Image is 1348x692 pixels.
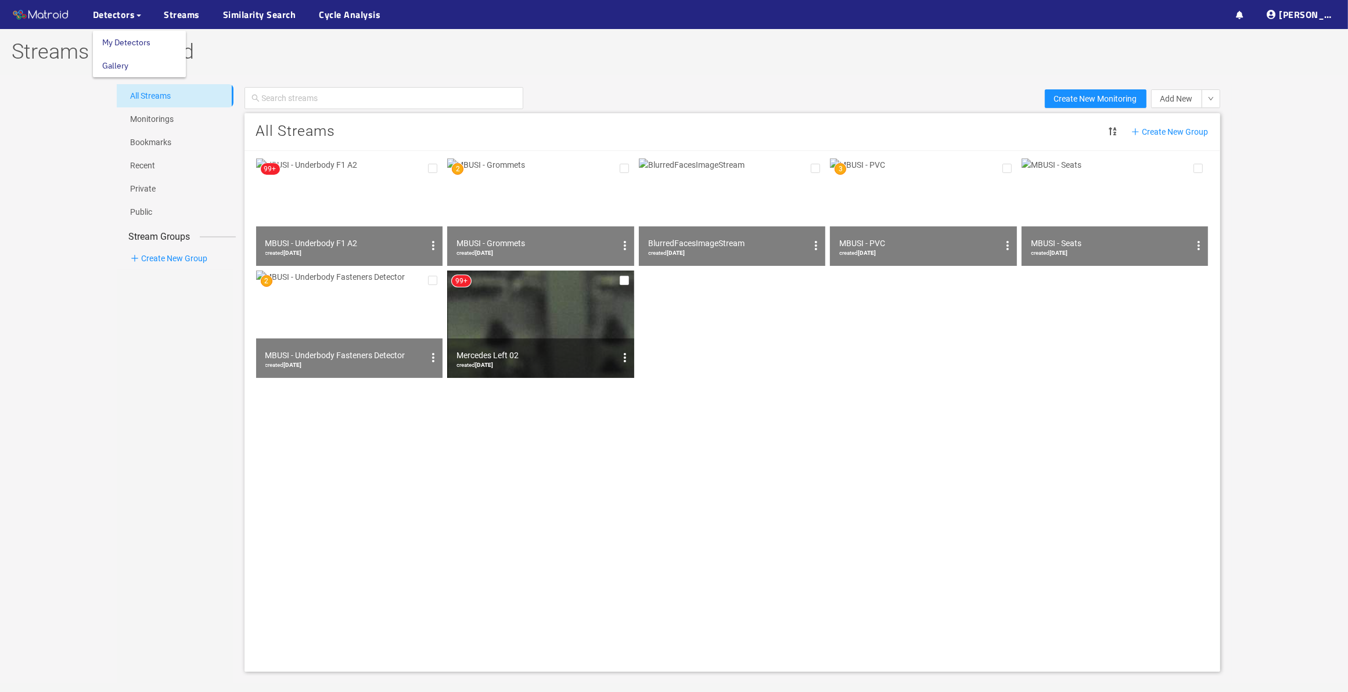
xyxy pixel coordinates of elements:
span: Create New Monitoring [1054,92,1137,105]
span: Detectors [93,8,135,21]
span: Stream Groups [120,229,200,244]
button: options [998,236,1017,255]
button: Create New Monitoring [1045,89,1146,108]
span: plus [1131,128,1139,136]
button: options [807,236,825,255]
img: MBUSI - Seats [1022,158,1209,266]
input: Search streams [262,90,516,106]
span: search [251,94,260,102]
a: Cycle Analysis [319,8,381,21]
button: options [616,348,634,367]
div: MBUSI - Underbody F1 A2 [265,236,425,250]
span: created [456,250,493,256]
b: [DATE] [284,250,302,256]
b: [DATE] [858,250,876,256]
b: [DATE] [667,250,685,256]
b: [DATE] [1049,250,1067,256]
button: Add New [1151,89,1202,108]
b: [DATE] [475,362,493,368]
div: MBUSI - Grommets [456,236,616,250]
button: options [616,236,634,255]
span: down [1208,96,1214,103]
span: created [456,362,493,368]
a: Bookmarks [131,138,172,147]
span: All Streams [256,122,336,140]
a: My Detectors [102,31,150,54]
a: Gallery [102,54,128,77]
a: Recent [131,161,156,170]
span: 99+ [455,277,468,285]
a: Public [131,207,153,217]
span: created [839,250,876,256]
b: [DATE] [475,250,493,256]
button: options [424,236,443,255]
img: Mercedes Left 02 [447,271,634,378]
img: MBUSI - Underbody F1 A2 [256,158,443,266]
span: Create New Group [1131,125,1209,138]
img: MBUSI - Underbody Fasteners Detector [256,271,443,378]
button: options [1189,236,1208,255]
a: Monitorings [131,114,174,124]
img: MBUSI - PVC [830,158,1017,266]
img: Matroid logo [12,6,70,24]
div: MBUSI - PVC [839,236,998,250]
span: created [648,250,685,256]
span: created [265,250,302,256]
div: Mercedes Left 02 [456,348,616,362]
li: Create New Group [117,247,233,270]
button: options [424,348,443,367]
span: plus [131,254,139,262]
button: down [1202,89,1220,108]
span: created [1031,250,1067,256]
div: BlurredFacesImageStream [648,236,807,250]
span: created [265,362,302,368]
div: MBUSI - Seats [1031,236,1190,250]
span: 99+ [264,165,276,173]
span: Add New [1160,92,1193,105]
img: MBUSI - Grommets [447,158,634,266]
a: Streams [164,8,200,21]
a: Similarity Search [223,8,296,21]
b: [DATE] [284,362,302,368]
img: BlurredFacesImageStream [639,158,826,266]
div: MBUSI - Underbody Fasteners Detector [265,348,425,362]
a: All Streams [131,91,171,100]
a: Private [131,184,156,193]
